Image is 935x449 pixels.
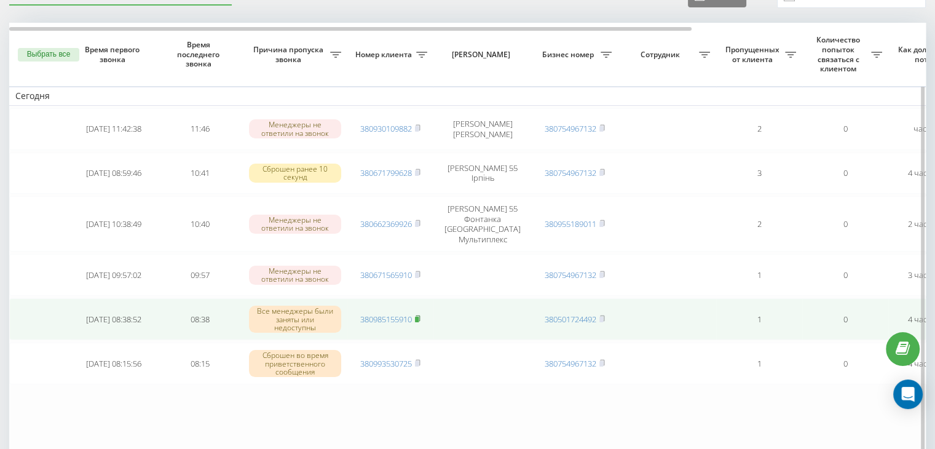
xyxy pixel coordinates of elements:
td: [DATE] 09:57:02 [71,254,157,296]
a: 380955189011 [545,218,596,229]
a: 380930109882 [360,123,412,134]
td: 3 [716,153,802,194]
a: 380662369926 [360,218,412,229]
td: 1 [716,298,802,340]
td: [DATE] 08:38:52 [71,298,157,340]
td: 1 [716,254,802,296]
a: 380671565910 [360,269,412,280]
td: 2 [716,108,802,150]
span: Причина пропуска звонка [249,45,330,64]
td: 0 [802,343,888,384]
span: [PERSON_NAME] [444,50,521,60]
a: 380754967132 [545,123,596,134]
td: 0 [802,254,888,296]
span: Бизнес номер [538,50,601,60]
td: 08:15 [157,343,243,384]
td: 1 [716,343,802,384]
td: 08:38 [157,298,243,340]
td: [PERSON_NAME] 55 Фонтанка [GEOGRAPHIC_DATA] Мультиплекс [433,196,532,252]
td: 0 [802,196,888,252]
a: 380754967132 [545,358,596,369]
td: 09:57 [157,254,243,296]
span: Пропущенных от клиента [722,45,785,64]
td: [PERSON_NAME] [PERSON_NAME] [433,108,532,150]
td: [DATE] 08:59:46 [71,153,157,194]
div: Сброшен во время приветственного сообщения [249,350,341,377]
div: Менеджеры не ответили на звонок [249,266,341,284]
div: Менеджеры не ответили на звонок [249,215,341,233]
span: Количество попыток связаться с клиентом [808,35,871,73]
a: 380501724492 [545,314,596,325]
td: 11:46 [157,108,243,150]
a: 380671799628 [360,167,412,178]
span: Время последнего звонка [167,40,233,69]
td: 0 [802,108,888,150]
td: [DATE] 08:15:56 [71,343,157,384]
span: Время первого звонка [81,45,147,64]
td: [DATE] 10:38:49 [71,196,157,252]
td: 2 [716,196,802,252]
a: 380985155910 [360,314,412,325]
td: 10:40 [157,196,243,252]
td: [DATE] 11:42:38 [71,108,157,150]
td: 10:41 [157,153,243,194]
span: Номер клиента [353,50,416,60]
div: Менеджеры не ответили на звонок [249,119,341,138]
a: 380754967132 [545,269,596,280]
a: 380754967132 [545,167,596,178]
td: 0 [802,298,888,340]
a: 380993530725 [360,358,412,369]
div: Сброшен ранее 10 секунд [249,164,341,182]
div: Open Intercom Messenger [893,379,923,409]
div: Все менеджеры были заняты или недоступны [249,306,341,333]
td: 0 [802,153,888,194]
span: Сотрудник [624,50,699,60]
button: Выбрать все [18,48,79,62]
td: [PERSON_NAME] 55 Ірпінь [433,153,532,194]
